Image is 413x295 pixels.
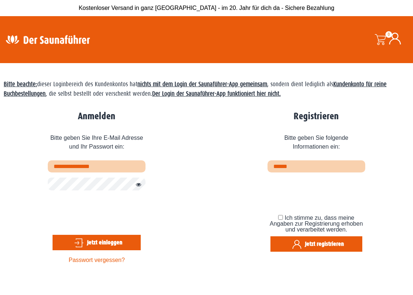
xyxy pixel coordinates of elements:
[267,128,365,160] span: Bitte geben Sie folgende Informationen ein:
[48,196,159,224] iframe: reCAPTCHA
[48,128,146,160] span: Bitte geben Sie Ihre E-Mail Adresse und Ihr Passwort ein:
[4,81,387,97] span: dieser Loginbereich des Kundenkontos hat , sondern dient lediglich als , die selbst bestellt oder...
[48,111,146,122] h2: Anmelden
[270,215,363,233] span: Ich stimme zu, dass meine Angaben zur Registrierung erhoben und verarbeitet werden.
[132,181,141,189] button: Passwort anzeigen
[270,236,362,252] button: Jetzt registrieren
[4,81,37,88] span: Bitte beachte:
[385,31,392,38] span: 0
[69,257,125,263] a: Passwort vergessen?
[137,81,267,88] strong: nichts mit dem Login der Saunaführer-App gemeinsam
[278,215,283,220] input: Ich stimme zu, dass meine Angaben zur Registrierung erhoben und verarbeitet werden.
[79,5,334,11] span: Kostenloser Versand in ganz [GEOGRAPHIC_DATA] - im 20. Jahr für dich da - Sichere Bezahlung
[267,111,365,122] h2: Registrieren
[53,235,141,250] button: Jetzt einloggen
[267,178,379,206] iframe: reCAPTCHA
[152,90,281,97] strong: Der Login der Saunaführer-App funktioniert hier nicht.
